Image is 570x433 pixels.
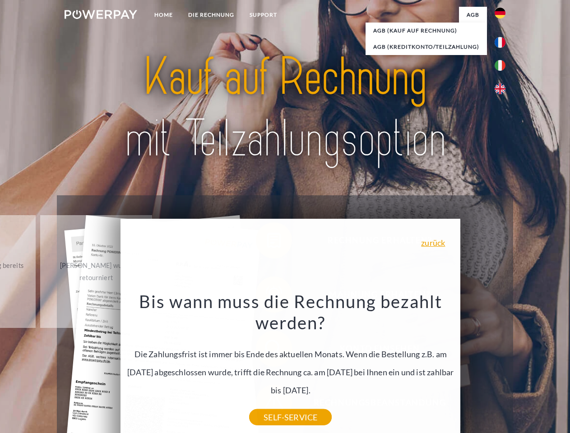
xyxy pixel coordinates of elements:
[249,409,332,425] a: SELF-SERVICE
[46,259,147,284] div: [PERSON_NAME] wurde retourniert
[126,290,455,334] h3: Bis wann muss die Rechnung bezahlt werden?
[366,23,487,39] a: AGB (Kauf auf Rechnung)
[181,7,242,23] a: DIE RECHNUNG
[459,7,487,23] a: agb
[495,83,505,94] img: en
[495,8,505,18] img: de
[86,43,484,173] img: title-powerpay_de.svg
[421,239,445,247] a: zurück
[242,7,285,23] a: SUPPORT
[65,10,137,19] img: logo-powerpay-white.svg
[366,39,487,55] a: AGB (Kreditkonto/Teilzahlung)
[495,60,505,71] img: it
[147,7,181,23] a: Home
[495,37,505,48] img: fr
[126,290,455,417] div: Die Zahlungsfrist ist immer bis Ende des aktuellen Monats. Wenn die Bestellung z.B. am [DATE] abg...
